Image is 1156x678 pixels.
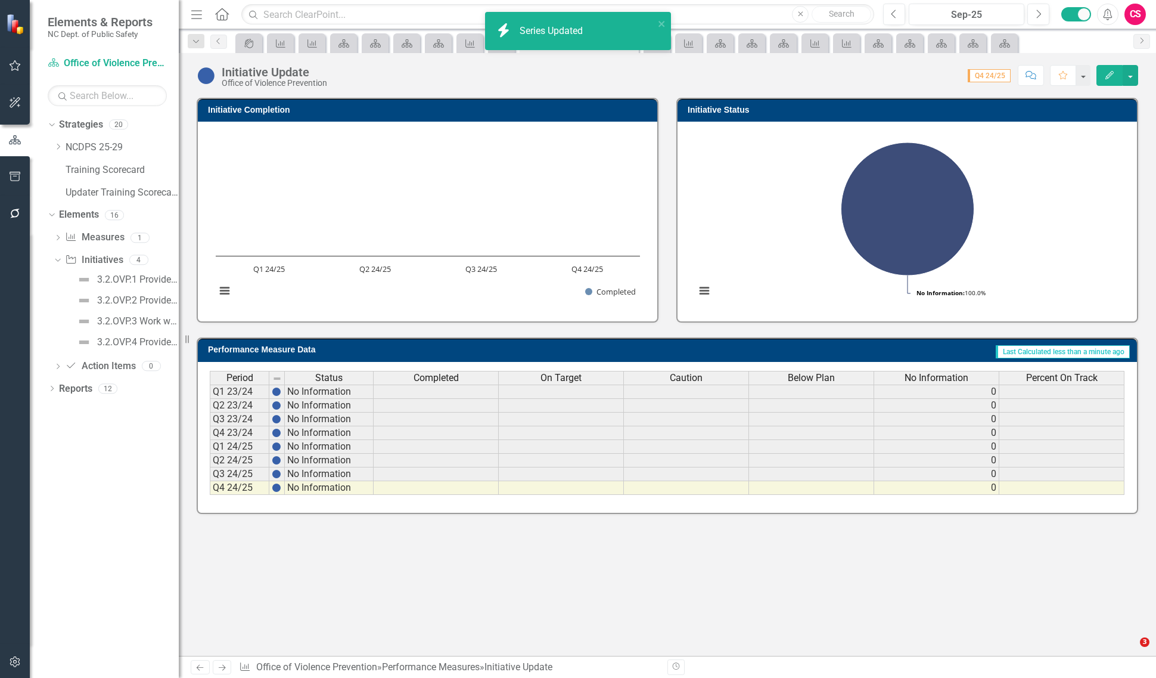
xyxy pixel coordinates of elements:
button: close [658,17,666,30]
div: 20 [109,120,128,130]
img: BgCOk07PiH71IgAAAABJRU5ErkJggg== [272,401,281,410]
div: 12 [98,383,117,394]
text: 100.0% [916,289,986,297]
img: Not Defined [77,293,91,308]
td: No Information [285,454,374,468]
div: 16 [105,210,124,220]
img: No Information [197,66,216,85]
td: Q1 23/24 [210,385,269,399]
a: Reports [59,382,92,396]
a: Updater Training Scorecard [66,186,179,200]
td: 0 [874,385,999,399]
span: Elements & Reports [48,15,153,29]
a: NCDPS 25-29 [66,141,179,154]
span: Search [829,9,854,18]
text: Q1 24/25 [253,264,285,274]
img: BgCOk07PiH71IgAAAABJRU5ErkJggg== [272,456,281,465]
td: 0 [874,468,999,481]
span: Status [315,373,343,383]
div: Sep-25 [913,8,1020,22]
div: 3.2.OVP.4 Provide technical assistance for city, county, and community leaders to support the dev... [97,337,179,348]
img: Not Defined [77,335,91,349]
button: Sep-25 [909,4,1024,25]
td: Q1 24/25 [210,440,269,454]
div: Series Updated [520,24,586,38]
text: Q2 24/25 [359,264,391,274]
a: 3.2.OVP.3 Work with partners and organization leaders to encourage and enable access to professio... [74,312,179,331]
img: 8DAGhfEEPCf229AAAAAElFTkSuQmCC [272,374,282,383]
div: 4 [129,255,148,265]
a: 3.2.OVP.1 Provide guidance and technical assistance on best practices for data sharing among loca... [74,270,179,289]
small: NC Dept. of Public Safety [48,29,153,39]
span: Q4 24/25 [968,69,1011,82]
img: BgCOk07PiH71IgAAAABJRU5ErkJggg== [272,483,281,493]
input: Search ClearPoint... [241,4,874,25]
td: No Information [285,468,374,481]
img: BgCOk07PiH71IgAAAABJRU5ErkJggg== [272,428,281,438]
td: No Information [285,413,374,426]
td: 0 [874,440,999,454]
path: No Information, 4. [841,143,974,275]
a: Strategies [59,118,103,132]
img: BgCOk07PiH71IgAAAABJRU5ErkJggg== [272,387,281,397]
td: No Information [285,385,374,399]
div: 3.2.OVP.1 Provide guidance and technical assistance on best practices for data sharing among loca... [97,274,179,285]
td: Q3 24/25 [210,468,269,481]
div: » » [239,661,658,674]
td: Q4 24/25 [210,481,269,495]
td: No Information [285,440,374,454]
span: Last Calculated less than a minute ago [996,345,1130,358]
a: Measures [65,231,124,244]
td: Q4 23/24 [210,426,269,440]
span: Completed [414,373,459,383]
td: No Information [285,481,374,495]
div: Initiative Update [222,66,327,79]
span: 3 [1140,637,1149,647]
tspan: No Information: [916,289,965,297]
td: 0 [874,426,999,440]
td: 0 [874,413,999,426]
span: Period [226,373,253,383]
td: 0 [874,454,999,468]
div: Office of Violence Prevention [222,79,327,88]
svg: Interactive chart [210,131,646,309]
img: BgCOk07PiH71IgAAAABJRU5ErkJggg== [272,414,281,424]
span: No Information [905,373,968,383]
a: 3.2.OVP.2 Provide opportunities to build intentional, productive working relationships between la... [74,291,179,310]
h3: Initiative Status [688,106,1131,114]
h3: Performance Measure Data [208,345,617,354]
svg: Interactive chart [689,131,1126,309]
input: Search Below... [48,85,167,106]
td: Q2 23/24 [210,399,269,413]
span: On Target [540,373,582,383]
img: BgCOk07PiH71IgAAAABJRU5ErkJggg== [272,442,281,451]
button: CS [1124,4,1146,25]
h3: Initiative Completion [208,106,651,114]
td: 0 [874,481,999,495]
td: No Information [285,426,374,440]
text: Q3 24/25 [465,264,497,274]
button: Search [812,6,871,23]
div: Initiative Update [484,661,552,673]
div: 1 [130,233,150,243]
a: 3.2.OVP.4 Provide technical assistance for city, county, and community leaders to support the dev... [74,333,179,352]
div: Chart. Highcharts interactive chart. [210,131,645,309]
img: BgCOk07PiH71IgAAAABJRU5ErkJggg== [272,469,281,479]
a: Office of Violence Prevention [48,57,167,70]
td: No Information [285,399,374,413]
div: Chart. Highcharts interactive chart. [689,131,1125,309]
img: ClearPoint Strategy [6,14,27,35]
img: Not Defined [77,314,91,329]
div: 3.2.OVP.3 Work with partners and organization leaders to encourage and enable access to professio... [97,316,179,327]
td: Q3 23/24 [210,413,269,426]
img: Not Defined [77,273,91,287]
td: 0 [874,399,999,413]
a: Action Items [65,360,135,373]
span: Below Plan [788,373,835,383]
span: Percent On Track [1026,373,1098,383]
span: Caution [670,373,703,383]
button: View chart menu, Chart [695,282,712,299]
text: Q4 24/25 [571,264,603,274]
div: 3.2.OVP.2 Provide opportunities to build intentional, productive working relationships between la... [97,295,179,306]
